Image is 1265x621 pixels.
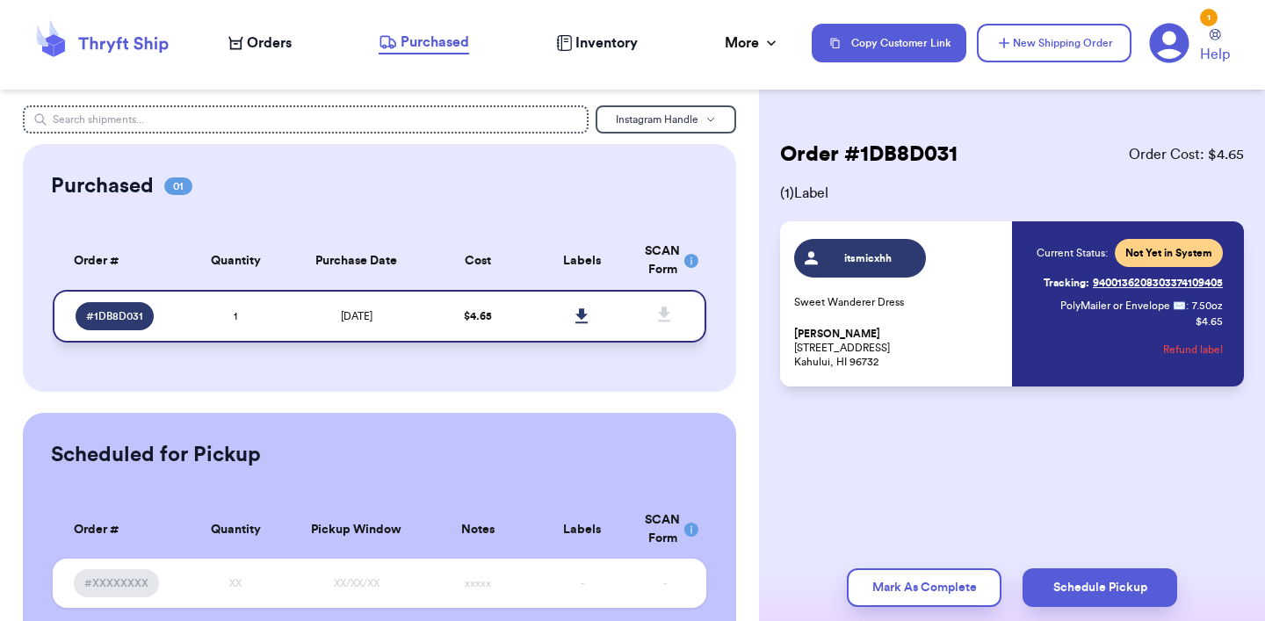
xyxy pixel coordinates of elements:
span: Current Status: [1037,246,1108,260]
div: SCAN Form [645,511,685,548]
a: Orders [228,32,292,54]
p: [STREET_ADDRESS] Kahului, HI 96732 [794,327,1001,369]
span: Order Cost: $ 4.65 [1129,144,1244,165]
span: - [581,578,584,589]
span: $ 4.65 [464,311,492,321]
span: : [1186,299,1189,313]
h2: Purchased [51,172,154,200]
div: More [725,32,780,54]
span: XX/XX/XX [334,578,379,589]
span: # 1DB8D031 [86,309,143,323]
a: Inventory [556,32,638,54]
span: ( 1 ) Label [780,183,1244,204]
span: Inventory [575,32,638,54]
button: Copy Customer Link [812,24,966,62]
button: Instagram Handle [596,105,736,134]
h2: Order # 1DB8D031 [780,141,958,169]
a: 1 [1149,23,1189,63]
span: [DATE] [341,311,372,321]
span: Tracking: [1044,276,1089,290]
p: $ 4.65 [1196,314,1223,329]
span: xxxxx [465,578,491,589]
th: Order # [53,501,184,559]
div: SCAN Form [645,242,685,279]
span: [PERSON_NAME] [794,328,880,341]
span: 1 [234,311,237,321]
th: Purchase Date [288,232,425,290]
span: Not Yet in System [1125,246,1212,260]
button: Schedule Pickup [1023,568,1177,607]
th: Quantity [184,232,288,290]
a: Help [1200,29,1230,65]
span: 7.50 oz [1192,299,1223,313]
button: Mark As Complete [847,568,1001,607]
button: Refund label [1163,330,1223,369]
th: Quantity [184,501,288,559]
span: Instagram Handle [616,114,698,125]
a: Tracking:9400136208303374109405 [1044,269,1223,297]
th: Order # [53,232,184,290]
span: Orders [247,32,292,54]
th: Pickup Window [288,501,425,559]
span: Help [1200,44,1230,65]
th: Labels [530,501,634,559]
th: Cost [425,232,530,290]
span: Purchased [401,32,469,53]
p: Sweet Wanderer Dress [794,295,1001,309]
th: Labels [530,232,634,290]
input: Search shipments... [23,105,589,134]
h2: Scheduled for Pickup [51,441,261,469]
span: itsmicxhh [827,251,910,265]
span: PolyMailer or Envelope ✉️ [1060,300,1186,311]
span: - [663,578,667,589]
div: 1 [1200,9,1218,26]
th: Notes [425,501,530,559]
button: New Shipping Order [977,24,1131,62]
a: Purchased [379,32,469,54]
span: #XXXXXXXX [84,576,148,590]
span: 01 [164,177,192,195]
span: XX [229,578,242,589]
